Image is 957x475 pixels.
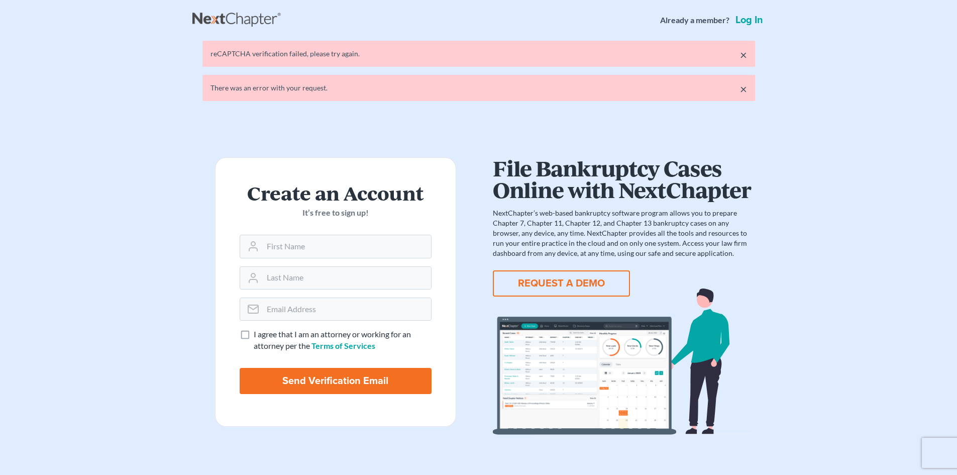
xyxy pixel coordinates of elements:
img: dashboard-867a026336fddd4d87f0941869007d5e2a59e2bc3a7d80a2916e9f42c0117099.svg [493,289,751,435]
h1: File Bankruptcy Cases Online with NextChapter [493,157,751,200]
p: NextChapter’s web-based bankruptcy software program allows you to prepare Chapter 7, Chapter 11, ... [493,208,751,258]
a: Terms of Services [311,341,375,350]
strong: Already a member? [660,15,729,26]
div: reCAPTCHA verification failed, please try again. [210,49,747,59]
input: Email Address [263,298,431,320]
p: It’s free to sign up! [240,207,432,219]
a: × [740,49,747,61]
div: There was an error with your request. [210,83,747,93]
a: Log in [733,15,765,25]
input: Last Name [263,267,431,289]
input: First Name [263,235,431,257]
button: REQUEST A DEMO [493,270,630,297]
h2: Create an Account [240,182,432,203]
span: I agree that I am an attorney or working for an attorney per the [254,329,411,350]
a: × [740,83,747,95]
input: Send Verification Email [240,368,432,394]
